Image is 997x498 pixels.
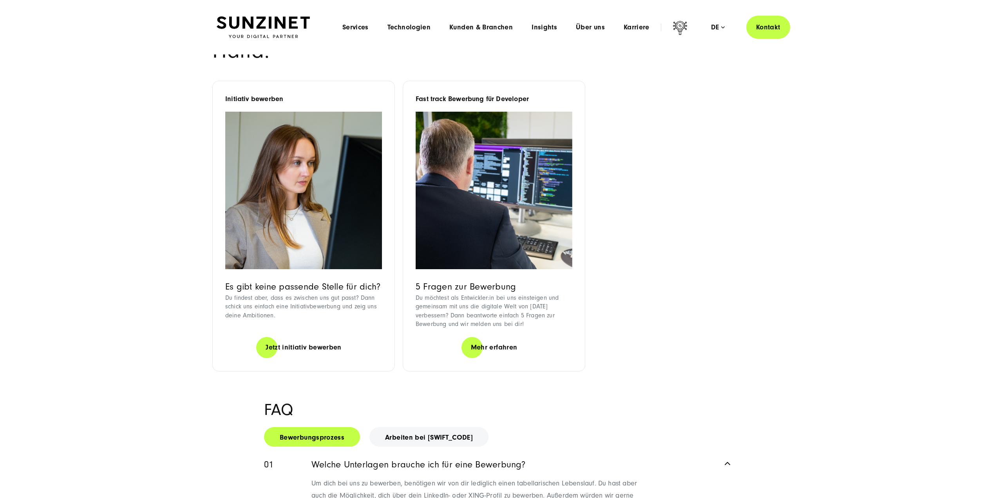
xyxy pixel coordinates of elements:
a: Bewerbungsprozess [264,427,360,447]
a: Kontakt [746,16,790,39]
h6: Fast track Bewerbung für Developer [416,94,572,104]
a: Über uns [576,24,605,31]
p: Du möchtest als Entwickler:in bei uns einsteigen und gemeinsam mit uns die digitale Welt von [DAT... [416,293,572,329]
h3: 5 Fragen zur Bewerbung [416,281,572,292]
h6: Initiativ bewerben [225,94,382,104]
img: SUNZINET Full Service Digital Agentur [217,16,310,38]
a: Mehr erfahren [461,336,527,359]
a: Services [342,24,369,31]
a: Welche Unterlagen brauche ich für eine Bewerbung? [264,450,733,476]
a: Insights [532,24,557,31]
h3: Es gibt keine passende Stelle für dich? [225,281,382,292]
a: Karriere [624,24,650,31]
div: de [711,24,725,31]
img: Initiativ bewerben 2000x1330 [225,112,382,269]
a: Arbeiten bei [SWIFT_CODE] [369,427,489,447]
a: Jetzt initiativ bewerben [256,336,351,359]
img: SUNZINET expert sitting at on a computer coding [416,112,572,269]
h2: FAQ [264,402,733,419]
p: Du findest aber, dass es zwischen uns gut passt? Dann schick uns einfach eine Initiativbewerbung ... [225,293,382,320]
a: Kunden & Branchen [449,24,513,31]
a: Technologien [387,24,431,31]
